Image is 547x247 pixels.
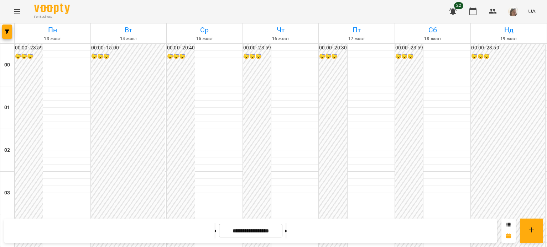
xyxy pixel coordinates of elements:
[320,36,394,42] h6: 17 жовт
[471,44,545,52] h6: 00:00 - 23:59
[16,36,89,42] h6: 13 жовт
[395,44,423,52] h6: 00:00 - 23:59
[454,2,463,9] span: 22
[4,61,10,69] h6: 00
[472,25,546,36] h6: Нд
[15,53,43,60] h6: 😴😴😴
[9,3,26,20] button: Menu
[16,25,89,36] h6: Пн
[15,44,43,52] h6: 00:00 - 23:59
[168,25,241,36] h6: Ср
[4,146,10,154] h6: 02
[4,104,10,112] h6: 01
[395,53,423,60] h6: 😴😴😴
[320,25,394,36] h6: Пт
[91,44,165,52] h6: 00:00 - 15:00
[91,53,165,60] h6: 😴😴😴
[243,44,271,52] h6: 00:00 - 23:59
[167,44,195,52] h6: 00:00 - 20:40
[92,25,166,36] h6: Вт
[528,7,536,15] span: UA
[508,6,518,16] img: 4795d6aa07af88b41cce17a01eea78aa.jpg
[34,15,70,19] span: For Business
[243,53,271,60] h6: 😴😴😴
[471,53,545,60] h6: 😴😴😴
[34,4,70,14] img: Voopty Logo
[244,25,318,36] h6: Чт
[168,36,241,42] h6: 15 жовт
[472,36,546,42] h6: 19 жовт
[92,36,166,42] h6: 14 жовт
[244,36,318,42] h6: 16 жовт
[525,5,538,18] button: UA
[319,53,347,60] h6: 😴😴😴
[4,189,10,197] h6: 03
[396,36,470,42] h6: 18 жовт
[396,25,470,36] h6: Сб
[319,44,347,52] h6: 00:00 - 20:30
[167,53,195,60] h6: 😴😴😴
